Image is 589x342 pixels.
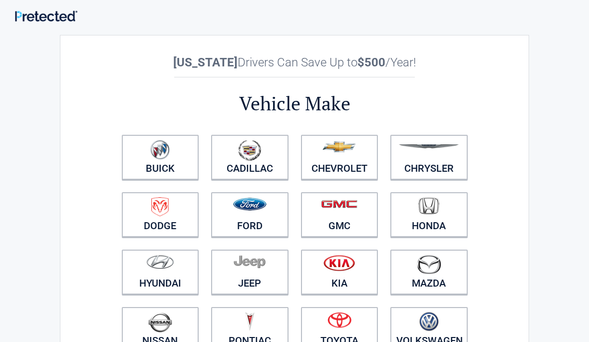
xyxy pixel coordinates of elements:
a: Honda [390,192,468,237]
a: Hyundai [122,250,199,295]
img: Main Logo [15,10,77,22]
b: [US_STATE] [173,55,238,69]
img: jeep [234,255,266,269]
img: gmc [321,200,357,208]
img: volkswagen [419,312,439,332]
img: nissan [148,312,172,333]
img: buick [150,140,170,160]
a: Mazda [390,250,468,295]
b: $500 [357,55,385,69]
img: kia [323,255,355,271]
a: Chrysler [390,135,468,180]
img: toyota [327,312,351,328]
img: cadillac [238,140,261,161]
img: dodge [151,197,169,217]
a: Chevrolet [301,135,378,180]
a: GMC [301,192,378,237]
h2: Vehicle Make [115,91,474,116]
a: Dodge [122,192,199,237]
a: Cadillac [211,135,289,180]
img: honda [418,197,439,215]
h2: Drivers Can Save Up to /Year [115,55,474,69]
a: Jeep [211,250,289,295]
img: hyundai [146,255,174,269]
a: Buick [122,135,199,180]
img: chevrolet [322,141,356,152]
img: pontiac [245,312,255,331]
a: Ford [211,192,289,237]
img: ford [233,198,267,211]
img: mazda [416,255,441,274]
img: chrysler [398,144,459,149]
a: Kia [301,250,378,295]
